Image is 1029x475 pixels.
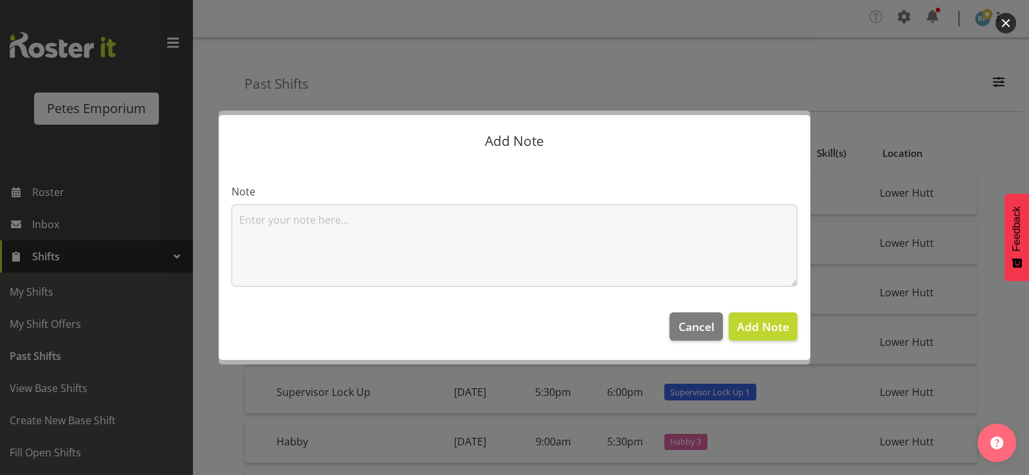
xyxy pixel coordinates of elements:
span: Add Note [737,319,789,334]
span: Feedback [1011,206,1023,251]
button: Add Note [729,312,797,341]
span: Cancel [678,318,715,335]
button: Feedback - Show survey [1005,193,1029,281]
button: Cancel [669,312,722,341]
label: Note [232,184,797,199]
img: help-xxl-2.png [990,436,1003,449]
span: Add Note [485,132,544,150]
